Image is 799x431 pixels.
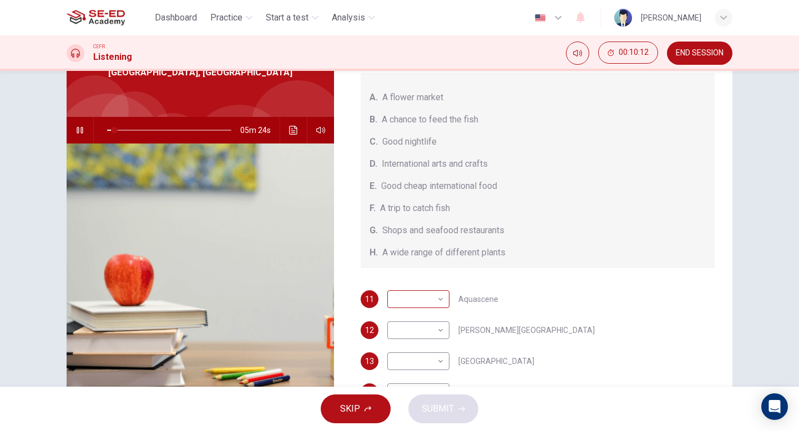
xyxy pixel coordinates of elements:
[93,43,105,50] span: CEFR
[370,91,378,104] span: A.
[370,246,378,259] span: H.
[108,66,292,79] span: [GEOGRAPHIC_DATA], [GEOGRAPHIC_DATA]
[761,393,788,420] div: Open Intercom Messenger
[365,357,374,365] span: 13
[382,224,504,237] span: Shops and seafood restaurants
[382,157,488,171] span: International arts and crafts
[382,91,443,104] span: A flower market
[382,246,505,259] span: A wide range of different plants
[365,295,374,303] span: 11
[67,7,125,29] img: SE-ED Academy logo
[155,11,197,24] span: Dashboard
[340,401,360,417] span: SKIP
[150,8,201,28] button: Dashboard
[533,14,547,22] img: en
[458,357,534,365] span: [GEOGRAPHIC_DATA]
[370,113,377,126] span: B.
[667,42,732,65] button: END SESSION
[619,48,649,57] span: 00:10:12
[676,49,724,58] span: END SESSION
[641,11,701,24] div: [PERSON_NAME]
[321,394,391,423] button: SKIP
[370,224,378,237] span: G.
[370,179,377,193] span: E.
[261,8,323,28] button: Start a test
[370,202,376,215] span: F.
[365,326,374,334] span: 12
[381,179,497,193] span: Good cheap international food
[266,11,309,24] span: Start a test
[93,50,132,64] h1: Listening
[370,157,377,171] span: D.
[327,8,380,28] button: Analysis
[598,42,658,64] button: 00:10:12
[206,8,257,28] button: Practice
[382,135,437,148] span: Good nightlife
[614,9,632,27] img: Profile picture
[332,11,365,24] span: Analysis
[566,42,589,65] div: Mute
[458,326,595,334] span: [PERSON_NAME][GEOGRAPHIC_DATA]
[285,117,302,143] button: Click to see the audio transcription
[382,113,478,126] span: A chance to feed the fish
[598,42,658,65] div: Hide
[380,202,450,215] span: A trip to catch fish
[458,295,498,303] span: Aquascene
[240,117,280,143] span: 05m 24s
[67,143,334,413] img: Darwin, Australia
[370,135,378,148] span: C.
[67,7,150,29] a: SE-ED Academy logo
[210,11,242,24] span: Practice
